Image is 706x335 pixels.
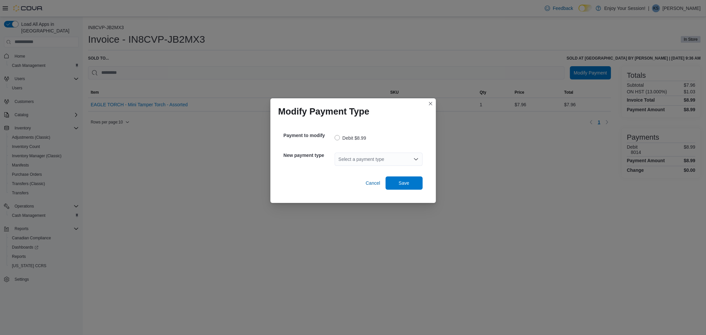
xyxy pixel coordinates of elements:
button: Save [386,176,423,190]
span: Save [399,180,409,186]
button: Open list of options [413,157,419,162]
h5: New payment type [284,149,333,162]
h1: Modify Payment Type [278,106,370,117]
h5: Payment to modify [284,129,333,142]
button: Cancel [363,176,383,190]
button: Closes this modal window [427,100,435,108]
span: Cancel [366,180,380,186]
input: Accessible screen reader label [339,155,339,163]
label: Debit $8.99 [335,134,366,142]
